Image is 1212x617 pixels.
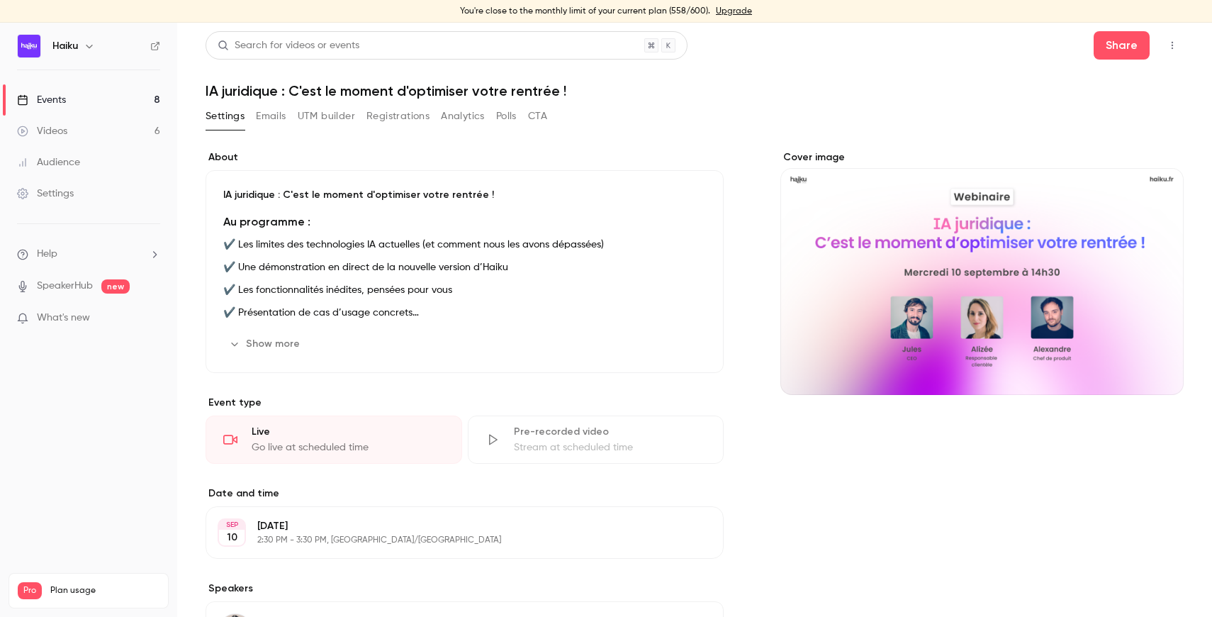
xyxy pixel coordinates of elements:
p: 2:30 PM - 3:30 PM, [GEOGRAPHIC_DATA]/[GEOGRAPHIC_DATA] [257,535,649,546]
label: Cover image [780,150,1184,165]
div: Pre-recorded video [514,425,707,439]
div: LiveGo live at scheduled time [206,416,462,464]
button: Emails [256,105,286,128]
p: 10 [227,530,237,545]
button: Analytics [441,105,485,128]
div: Pre-recorded videoStream at scheduled time [468,416,724,464]
p: ✔️ Les fonctionnalités inédites, pensées pour vous [223,282,706,299]
iframe: Noticeable Trigger [143,312,160,325]
span: new [101,279,130,294]
div: Go live at scheduled time [252,440,444,455]
span: Pro [18,582,42,599]
button: Share [1094,31,1150,60]
div: Search for videos or events [218,38,359,53]
strong: Au programme : [223,215,310,228]
li: help-dropdown-opener [17,247,160,262]
a: SpeakerHub [37,279,93,294]
button: Polls [496,105,517,128]
p: ✔️ Une démonstration en direct de la nouvelle version d’Haiku [223,259,706,276]
button: UTM builder [298,105,355,128]
a: Upgrade [716,6,752,17]
span: What's new [37,311,90,326]
h1: IA juridique : C'est le moment d'optimiser votre rentrée ! [206,82,1184,99]
p: Event type [206,396,724,410]
button: Show more [223,333,308,355]
section: Cover image [780,150,1184,395]
button: Registrations [366,105,430,128]
label: Date and time [206,487,724,501]
div: Events [17,93,66,107]
div: Videos [17,124,67,138]
div: Audience [17,155,80,169]
span: Help [37,247,57,262]
div: Settings [17,187,74,201]
button: Settings [206,105,245,128]
p: ✔️ Les limites des technologies IA actuelles (et comment nous les avons dépassées) [223,236,706,253]
label: Speakers [206,582,724,596]
div: Live [252,425,444,439]
p: ✔️ Présentation de cas d’usage concrets [223,304,706,321]
label: About [206,150,724,165]
span: Plan usage [50,585,159,596]
img: Haiku [18,35,40,57]
p: [DATE] [257,519,649,533]
p: IA juridique : C'est le moment d'optimiser votre rentrée ! [223,188,706,202]
div: Stream at scheduled time [514,440,707,455]
h6: Haiku [52,39,78,53]
button: CTA [528,105,547,128]
div: SEP [219,520,245,530]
